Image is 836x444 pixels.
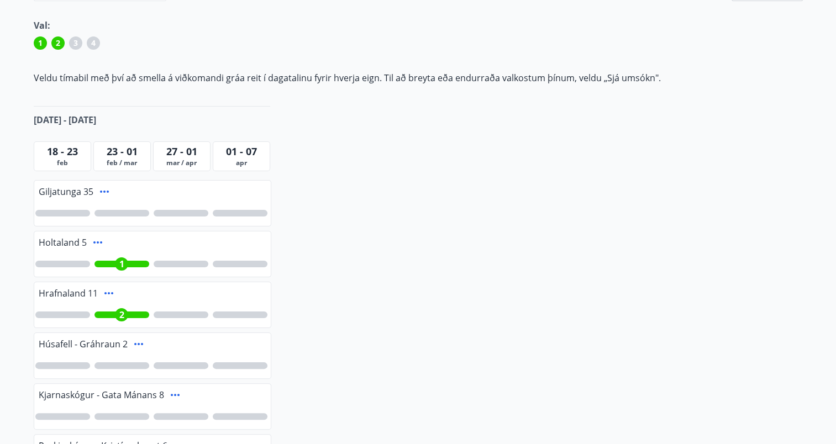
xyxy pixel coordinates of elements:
[215,158,267,167] span: apr
[91,38,96,49] span: 4
[39,287,98,299] span: Hrafnaland 11
[226,145,257,158] span: 01 - 07
[39,389,164,401] span: Kjarnaskógur - Gata Mánans 8
[39,236,87,249] span: Holtaland 5
[166,145,197,158] span: 27 - 01
[38,38,43,49] span: 1
[96,158,148,167] span: feb / mar
[156,158,208,167] span: mar / apr
[47,145,78,158] span: 18 - 23
[119,309,124,321] span: 2
[119,258,124,270] span: 1
[107,145,138,158] span: 23 - 01
[73,38,78,49] span: 3
[34,72,803,84] p: Veldu tímabil með því að smella á viðkomandi gráa reit í dagatalinu fyrir hverja eign. Til að bre...
[39,186,93,198] span: Giljatunga 35
[36,158,88,167] span: feb
[34,19,50,31] span: Val:
[39,338,128,350] span: Húsafell - Gráhraun 2
[56,38,60,49] span: 2
[34,114,96,126] span: [DATE] - [DATE]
